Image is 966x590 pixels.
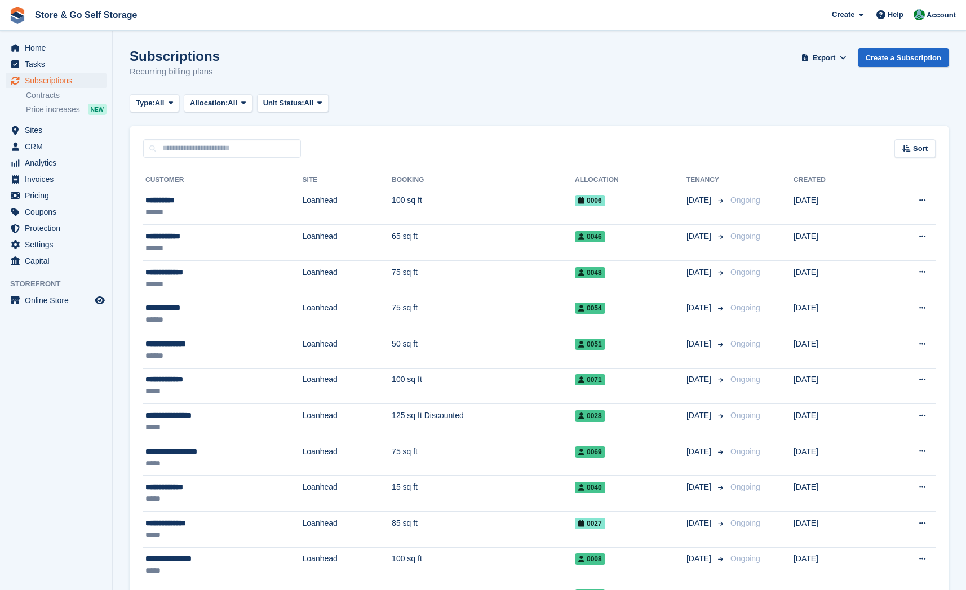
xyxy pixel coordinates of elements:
[794,404,875,440] td: [DATE]
[730,518,760,527] span: Ongoing
[730,268,760,277] span: Ongoing
[730,232,760,241] span: Ongoing
[392,225,575,261] td: 65 sq ft
[6,139,107,154] a: menu
[575,303,605,314] span: 0054
[392,476,575,512] td: 15 sq ft
[25,204,92,220] span: Coupons
[303,368,392,404] td: Loanhead
[304,97,314,109] span: All
[686,410,714,422] span: [DATE]
[25,155,92,171] span: Analytics
[794,332,875,369] td: [DATE]
[730,482,760,491] span: Ongoing
[575,339,605,350] span: 0051
[303,404,392,440] td: Loanhead
[730,196,760,205] span: Ongoing
[730,554,760,563] span: Ongoing
[6,171,107,187] a: menu
[25,292,92,308] span: Online Store
[730,303,760,312] span: Ongoing
[686,230,714,242] span: [DATE]
[30,6,141,24] a: Store & Go Self Storage
[6,188,107,203] a: menu
[730,339,760,348] span: Ongoing
[575,518,605,529] span: 0027
[26,103,107,116] a: Price increases NEW
[914,9,925,20] img: Adeel Hussain
[794,260,875,296] td: [DATE]
[130,65,220,78] p: Recurring billing plans
[575,231,605,242] span: 0046
[25,73,92,88] span: Subscriptions
[858,48,949,67] a: Create a Subscription
[575,267,605,278] span: 0048
[130,48,220,64] h1: Subscriptions
[794,547,875,583] td: [DATE]
[9,7,26,24] img: stora-icon-8386f47178a22dfd0bd8f6a31ec36ba5ce8667c1dd55bd0f319d3a0aa187defe.svg
[686,338,714,350] span: [DATE]
[303,512,392,548] td: Loanhead
[794,368,875,404] td: [DATE]
[686,517,714,529] span: [DATE]
[392,189,575,225] td: 100 sq ft
[794,189,875,225] td: [DATE]
[794,171,875,189] th: Created
[392,440,575,476] td: 75 sq ft
[686,171,726,189] th: Tenancy
[392,296,575,332] td: 75 sq ft
[26,104,80,115] span: Price increases
[794,476,875,512] td: [DATE]
[392,512,575,548] td: 85 sq ft
[686,481,714,493] span: [DATE]
[392,368,575,404] td: 100 sq ft
[575,482,605,493] span: 0040
[303,547,392,583] td: Loanhead
[25,122,92,138] span: Sites
[6,292,107,308] a: menu
[686,194,714,206] span: [DATE]
[26,90,107,101] a: Contracts
[303,476,392,512] td: Loanhead
[190,97,228,109] span: Allocation:
[25,253,92,269] span: Capital
[228,97,237,109] span: All
[913,143,928,154] span: Sort
[130,94,179,113] button: Type: All
[303,171,392,189] th: Site
[794,512,875,548] td: [DATE]
[686,267,714,278] span: [DATE]
[392,547,575,583] td: 100 sq ft
[832,9,854,20] span: Create
[686,302,714,314] span: [DATE]
[303,440,392,476] td: Loanhead
[136,97,155,109] span: Type:
[303,332,392,369] td: Loanhead
[392,260,575,296] td: 75 sq ft
[93,294,107,307] a: Preview store
[25,188,92,203] span: Pricing
[25,40,92,56] span: Home
[730,411,760,420] span: Ongoing
[257,94,329,113] button: Unit Status: All
[686,374,714,385] span: [DATE]
[6,56,107,72] a: menu
[794,296,875,332] td: [DATE]
[143,171,303,189] th: Customer
[392,332,575,369] td: 50 sq ft
[6,40,107,56] a: menu
[303,296,392,332] td: Loanhead
[730,447,760,456] span: Ongoing
[392,171,575,189] th: Booking
[730,375,760,384] span: Ongoing
[25,237,92,252] span: Settings
[888,9,903,20] span: Help
[575,446,605,458] span: 0069
[184,94,252,113] button: Allocation: All
[6,237,107,252] a: menu
[799,48,849,67] button: Export
[575,374,605,385] span: 0071
[6,220,107,236] a: menu
[10,278,112,290] span: Storefront
[303,225,392,261] td: Loanhead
